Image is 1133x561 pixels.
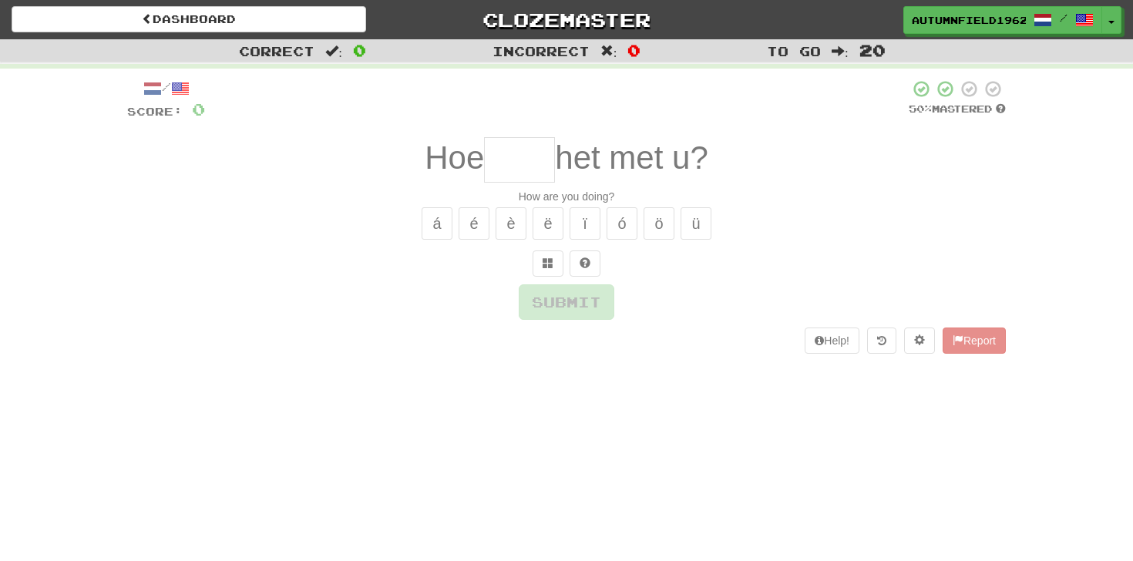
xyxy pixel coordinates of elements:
[389,6,744,33] a: Clozemaster
[570,250,600,277] button: Single letter hint - you only get 1 per sentence and score half the points! alt+h
[859,41,886,59] span: 20
[496,207,526,240] button: è
[767,43,821,59] span: To go
[519,284,614,320] button: Submit
[681,207,711,240] button: ü
[627,41,640,59] span: 0
[325,45,342,58] span: :
[1060,12,1067,23] span: /
[805,328,859,354] button: Help!
[600,45,617,58] span: :
[239,43,314,59] span: Correct
[570,207,600,240] button: ï
[909,102,1006,116] div: Mastered
[832,45,849,58] span: :
[644,207,674,240] button: ö
[192,99,205,119] span: 0
[867,328,896,354] button: Round history (alt+y)
[127,189,1006,204] div: How are you doing?
[909,102,932,115] span: 50 %
[127,79,205,99] div: /
[12,6,366,32] a: Dashboard
[353,41,366,59] span: 0
[555,139,708,176] span: het met u?
[903,6,1102,34] a: AutumnField1962 /
[912,13,1026,27] span: AutumnField1962
[607,207,637,240] button: ó
[533,207,563,240] button: ë
[425,139,484,176] span: Hoe
[493,43,590,59] span: Incorrect
[943,328,1006,354] button: Report
[422,207,452,240] button: á
[459,207,489,240] button: é
[533,250,563,277] button: Switch sentence to multiple choice alt+p
[127,105,183,118] span: Score:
